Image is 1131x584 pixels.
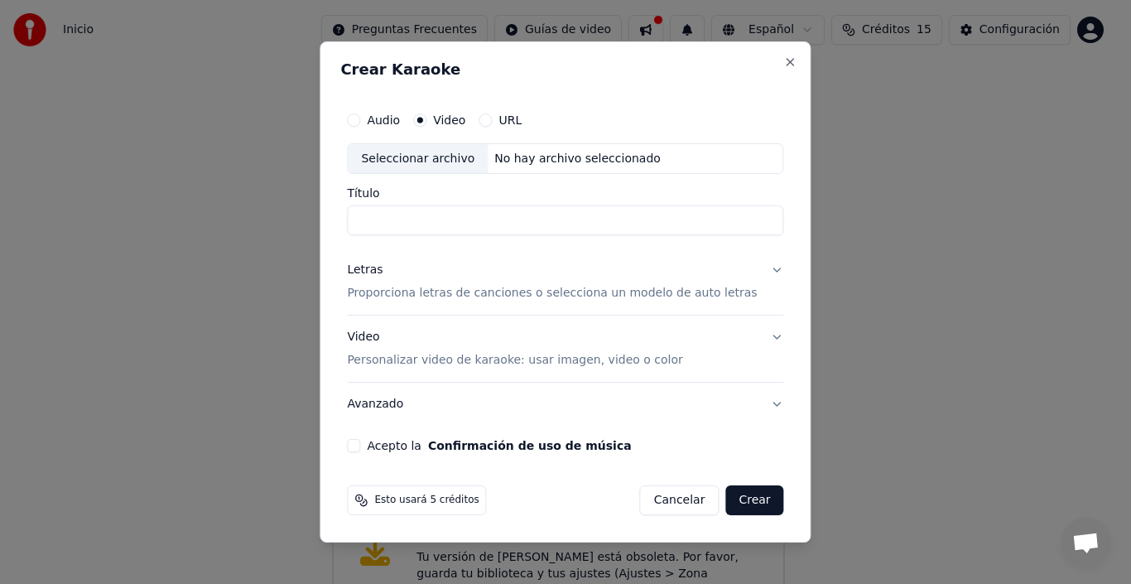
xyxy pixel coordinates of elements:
div: Seleccionar archivo [348,144,488,174]
button: Avanzado [347,383,783,426]
p: Personalizar video de karaoke: usar imagen, video o color [347,352,682,369]
label: Título [347,188,783,200]
button: VideoPersonalizar video de karaoke: usar imagen, video o color [347,316,783,383]
label: Video [433,114,465,126]
label: Audio [367,114,400,126]
button: Cancelar [640,485,720,515]
p: Proporciona letras de canciones o selecciona un modelo de auto letras [347,286,757,302]
div: No hay archivo seleccionado [488,151,667,167]
label: Acepto la [367,440,631,451]
button: LetrasProporciona letras de canciones o selecciona un modelo de auto letras [347,249,783,316]
button: Crear [725,485,783,515]
span: Esto usará 5 créditos [374,494,479,507]
div: Video [347,330,682,369]
div: Letras [347,263,383,279]
button: Acepto la [428,440,632,451]
h2: Crear Karaoke [340,62,790,77]
label: URL [498,114,522,126]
